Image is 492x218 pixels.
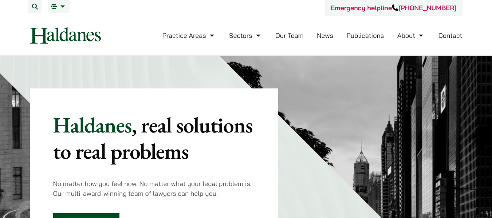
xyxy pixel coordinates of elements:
a: Sectors [229,31,262,40]
a: Publications [347,31,384,40]
img: Logo of Haldanes [30,27,101,44]
a: About [397,31,425,40]
p: Haldanes [53,112,255,164]
a: Contact [438,31,463,40]
a: EN [51,4,67,9]
a: News [317,31,333,40]
a: Practice Areas [162,31,216,40]
a: Emergency helpline[PHONE_NUMBER] [331,4,456,12]
mark: , real solutions to real problems [53,111,253,165]
p: No matter how you feel now. No matter what your legal problem is. Our multi-award-winning team of... [53,179,255,198]
a: Our Team [275,31,303,40]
